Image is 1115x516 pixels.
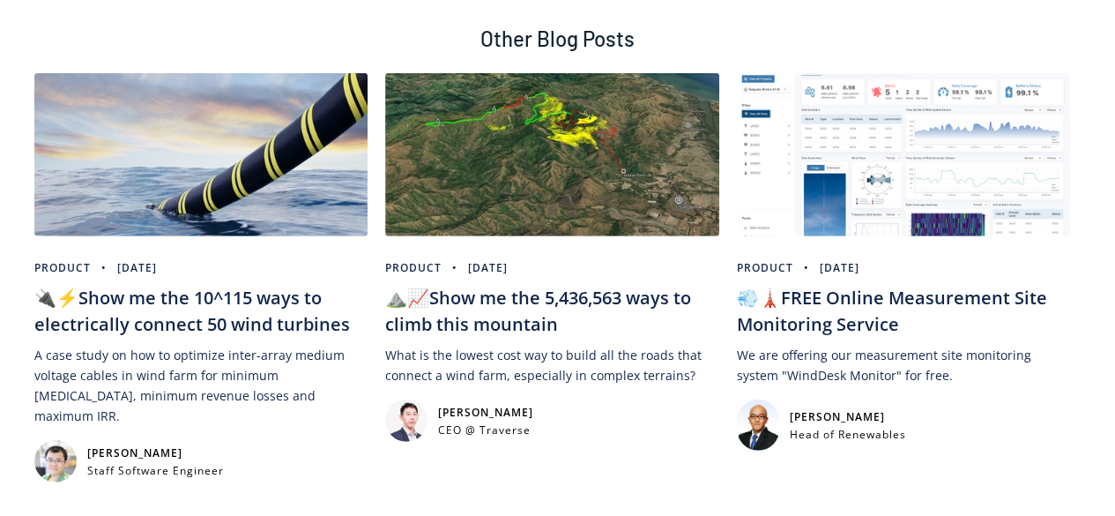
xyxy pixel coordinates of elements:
div: [PERSON_NAME] [87,444,224,463]
div: [DATE] [468,258,508,278]
div: • [91,258,117,278]
p: What is the lowest cost way to build all the roads that connect a wind farm, especially in comple... [385,345,719,385]
div: Product [737,258,793,278]
div: CEO @ Traverse [438,423,533,438]
div: ⛰️📈Show me the 5,436,563 ways to climb this mountain [385,285,719,338]
div: 💨🗼FREE Online Measurement Site Monitoring Service [737,285,1071,338]
div: Product [385,258,442,278]
div: Product [34,258,91,278]
div: Staff Software Engineer [87,463,224,479]
div: • [442,258,468,278]
div: [PERSON_NAME] [790,408,906,427]
p: A case study on how to optimize inter-array medium voltage cables in wind farm for minimum [MEDIC... [34,345,368,426]
div: Head of Renewables [790,427,906,443]
div: 🔌⚡Show me the 10^115 ways to electrically connect 50 wind turbines [34,285,368,338]
p: We are offering our measurement site monitoring system "WindDesk Monitor" for free. [737,345,1071,385]
div: [DATE] [820,258,859,278]
div: [PERSON_NAME] [438,403,533,423]
div: [DATE] [117,258,157,278]
div: • [793,258,820,278]
div: Other Blog Posts [26,22,1090,56]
